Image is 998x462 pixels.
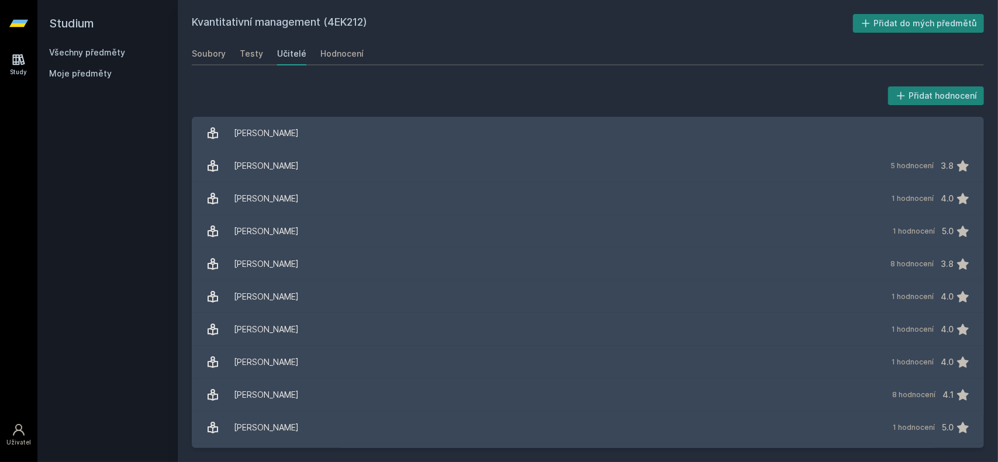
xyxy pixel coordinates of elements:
[2,47,35,82] a: Study
[942,220,954,243] div: 5.0
[192,248,984,280] a: [PERSON_NAME] 8 hodnocení 3.8
[234,187,299,210] div: [PERSON_NAME]
[853,14,985,33] button: Přidat do mých předmětů
[941,154,954,178] div: 3.8
[192,411,984,444] a: [PERSON_NAME] 1 hodnocení 5.0
[892,325,934,334] div: 1 hodnocení
[941,187,954,210] div: 4.0
[6,438,31,447] div: Uživatel
[234,252,299,276] div: [PERSON_NAME]
[234,383,299,407] div: [PERSON_NAME]
[11,68,27,77] div: Study
[892,357,934,367] div: 1 hodnocení
[892,292,934,301] div: 1 hodnocení
[892,390,935,400] div: 8 hodnocení
[192,182,984,215] a: [PERSON_NAME] 1 hodnocení 4.0
[892,194,934,203] div: 1 hodnocení
[941,252,954,276] div: 3.8
[192,346,984,378] a: [PERSON_NAME] 1 hodnocení 4.0
[234,121,299,145] div: [PERSON_NAME]
[192,378,984,411] a: [PERSON_NAME] 8 hodnocení 4.1
[277,42,306,65] a: Učitelé
[192,280,984,313] a: [PERSON_NAME] 1 hodnocení 4.0
[49,47,125,57] a: Všechny předměty
[941,285,954,308] div: 4.0
[192,14,853,33] h2: Kvantitativní management (4EK212)
[192,150,984,182] a: [PERSON_NAME] 5 hodnocení 3.8
[890,259,934,269] div: 8 hodnocení
[240,42,263,65] a: Testy
[192,48,226,60] div: Soubory
[192,313,984,346] a: [PERSON_NAME] 1 hodnocení 4.0
[890,161,934,171] div: 5 hodnocení
[941,350,954,374] div: 4.0
[2,417,35,453] a: Uživatel
[192,117,984,150] a: [PERSON_NAME]
[240,48,263,60] div: Testy
[234,220,299,243] div: [PERSON_NAME]
[942,383,954,407] div: 4.1
[893,423,935,432] div: 1 hodnocení
[49,68,112,79] span: Moje předměty
[277,48,306,60] div: Učitelé
[942,416,954,439] div: 5.0
[893,227,935,236] div: 1 hodnocení
[888,86,985,105] button: Přidat hodnocení
[234,154,299,178] div: [PERSON_NAME]
[192,215,984,248] a: [PERSON_NAME] 1 hodnocení 5.0
[941,318,954,341] div: 4.0
[234,285,299,308] div: [PERSON_NAME]
[234,318,299,341] div: [PERSON_NAME]
[192,42,226,65] a: Soubory
[234,416,299,439] div: [PERSON_NAME]
[234,350,299,374] div: [PERSON_NAME]
[320,42,364,65] a: Hodnocení
[320,48,364,60] div: Hodnocení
